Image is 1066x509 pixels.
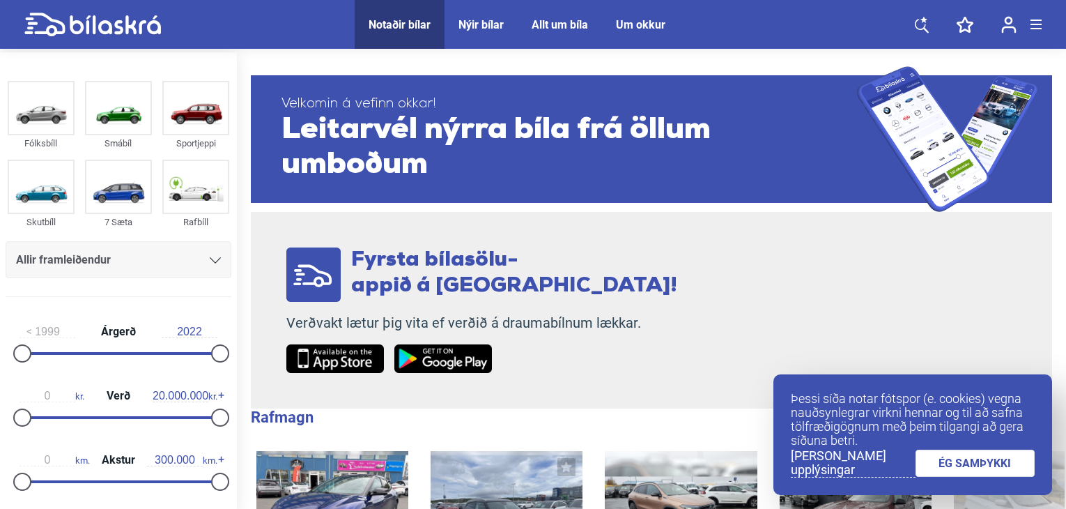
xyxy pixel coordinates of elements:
[916,450,1035,477] a: ÉG SAMÞYKKI
[98,455,139,466] span: Akstur
[103,390,134,402] span: Verð
[147,454,217,466] span: km.
[286,314,677,332] p: Verðvakt lætur þig vita ef verðið á draumabílnum lækkar.
[85,214,152,230] div: 7 Sæta
[16,250,111,270] span: Allir framleiðendur
[162,214,229,230] div: Rafbíll
[162,135,229,151] div: Sportjeppi
[98,326,139,337] span: Árgerð
[8,135,75,151] div: Fólksbíll
[1001,16,1017,33] img: user-login.svg
[20,454,90,466] span: km.
[251,66,1052,212] a: Velkomin á vefinn okkar!Leitarvél nýrra bíla frá öllum umboðum
[281,113,857,183] span: Leitarvél nýrra bíla frá öllum umboðum
[791,449,916,478] a: [PERSON_NAME] upplýsingar
[85,135,152,151] div: Smábíl
[616,18,665,31] a: Um okkur
[791,392,1035,448] p: Þessi síða notar fótspor (e. cookies) vegna nauðsynlegrar virkni hennar og til að safna tölfræðig...
[281,96,857,113] span: Velkomin á vefinn okkar!
[153,390,217,402] span: kr.
[532,18,588,31] a: Allt um bíla
[20,390,84,402] span: kr.
[351,250,677,297] span: Fyrsta bílasölu- appið á [GEOGRAPHIC_DATA]!
[251,409,314,426] b: Rafmagn
[8,214,75,230] div: Skutbíll
[369,18,431,31] a: Notaðir bílar
[458,18,504,31] a: Nýir bílar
